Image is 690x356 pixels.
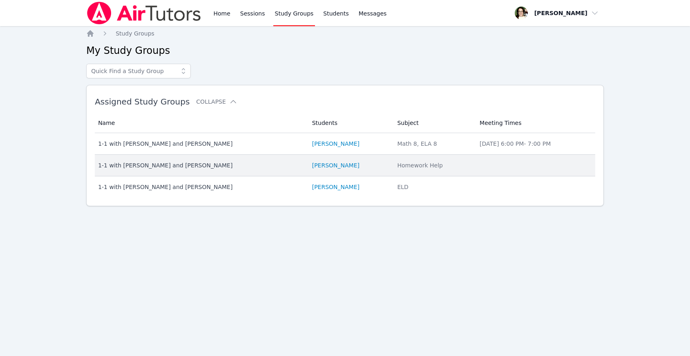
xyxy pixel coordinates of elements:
[312,140,360,148] a: [PERSON_NAME]
[98,140,302,148] div: 1-1 with [PERSON_NAME] and [PERSON_NAME]
[116,30,154,37] span: Study Groups
[307,113,393,133] th: Students
[480,140,590,148] li: [DATE] 6:00 PM - 7:00 PM
[95,113,307,133] th: Name
[95,97,190,107] span: Assigned Study Groups
[86,29,604,38] nav: Breadcrumb
[116,29,154,38] a: Study Groups
[475,113,595,133] th: Meeting Times
[95,155,595,176] tr: 1-1 with [PERSON_NAME] and [PERSON_NAME][PERSON_NAME]Homework Help
[196,98,237,106] button: Collapse
[397,140,470,148] div: Math 8, ELA 8
[86,44,604,57] h2: My Study Groups
[359,9,387,18] span: Messages
[397,161,470,169] div: Homework Help
[312,183,360,191] a: [PERSON_NAME]
[86,2,202,24] img: Air Tutors
[392,113,475,133] th: Subject
[397,183,470,191] div: ELD
[95,176,595,198] tr: 1-1 with [PERSON_NAME] and [PERSON_NAME][PERSON_NAME]ELD
[312,161,360,169] a: [PERSON_NAME]
[98,161,302,169] div: 1-1 with [PERSON_NAME] and [PERSON_NAME]
[86,64,191,78] input: Quick Find a Study Group
[95,133,595,155] tr: 1-1 with [PERSON_NAME] and [PERSON_NAME][PERSON_NAME]Math 8, ELA 8[DATE] 6:00 PM- 7:00 PM
[98,183,302,191] div: 1-1 with [PERSON_NAME] and [PERSON_NAME]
